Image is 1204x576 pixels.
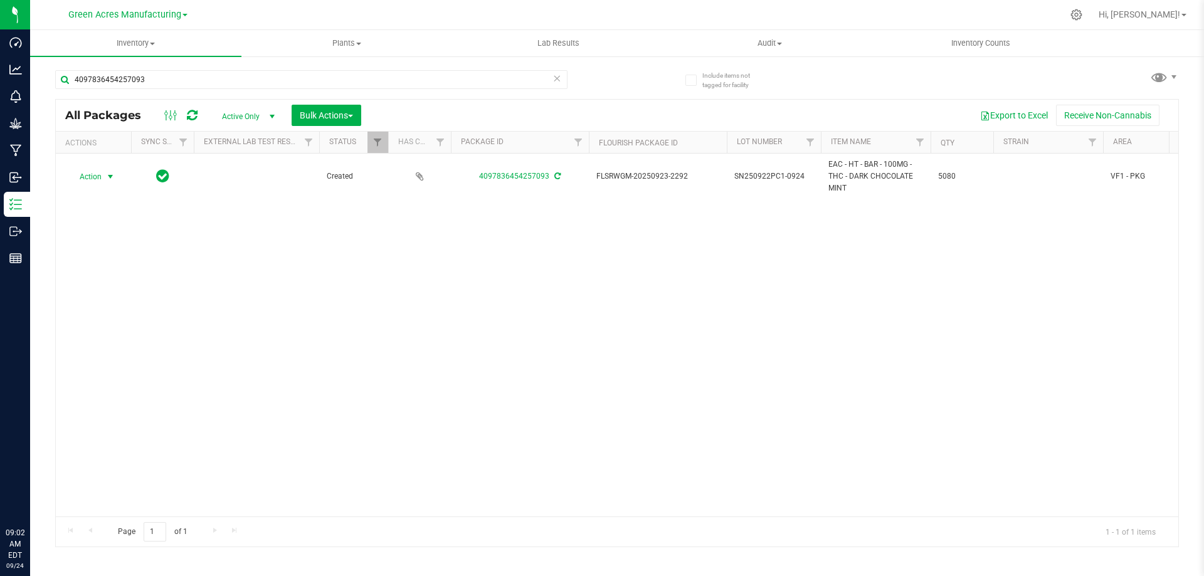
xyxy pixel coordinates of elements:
input: 1 [144,522,166,542]
inline-svg: Manufacturing [9,144,22,157]
a: Status [329,137,356,146]
span: Inventory [30,38,241,49]
a: Audit [664,30,875,56]
inline-svg: Dashboard [9,36,22,49]
a: Sync Status [141,137,189,146]
a: Filter [367,132,388,153]
span: Lab Results [520,38,596,49]
a: 4097836454257093 [479,172,549,181]
span: Hi, [PERSON_NAME]! [1099,9,1180,19]
div: Manage settings [1069,9,1084,21]
button: Receive Non-Cannabis [1056,105,1159,126]
span: Clear [552,70,561,86]
span: 1 - 1 of 1 items [1096,522,1166,541]
span: Page of 1 [107,522,198,542]
inline-svg: Reports [9,252,22,264]
a: Filter [800,132,821,153]
span: Bulk Actions [300,110,353,120]
inline-svg: Analytics [9,63,22,76]
input: Search Package ID, Item Name, SKU, Lot or Part Number... [55,70,568,89]
span: VF1 - PKG [1111,170,1190,182]
a: Filter [568,132,589,153]
span: In Sync [156,167,169,185]
a: Flourish Package ID [599,139,678,147]
inline-svg: Inventory [9,198,22,211]
button: Export to Excel [972,105,1056,126]
a: Filter [173,132,194,153]
th: Has COA [388,132,451,154]
p: 09/24 [6,561,24,570]
a: Package ID [461,137,504,146]
a: Lot Number [737,137,782,146]
span: Inventory Counts [934,38,1027,49]
span: 5080 [938,170,986,182]
button: Bulk Actions [292,105,361,126]
a: Filter [1082,132,1103,153]
a: Item Name [831,137,871,146]
span: Plants [242,38,452,49]
a: External Lab Test Result [204,137,302,146]
a: Filter [910,132,931,153]
inline-svg: Outbound [9,225,22,238]
inline-svg: Monitoring [9,90,22,103]
a: Filter [298,132,319,153]
span: Audit [665,38,875,49]
div: Actions [65,139,126,147]
a: Inventory [30,30,241,56]
span: FLSRWGM-20250923-2292 [596,170,719,182]
span: Action [68,168,102,186]
iframe: Resource center [13,476,50,513]
span: Created [327,170,381,182]
a: Area [1113,137,1132,146]
span: select [103,168,119,186]
span: EAC - HT - BAR - 100MG - THC - DARK CHOCOLATE MINT [828,159,923,195]
a: Qty [941,139,954,147]
span: Include items not tagged for facility [702,71,765,90]
a: Filter [430,132,451,153]
a: Lab Results [453,30,664,56]
a: Strain [1003,137,1029,146]
span: Sync from Compliance System [552,172,561,181]
a: Plants [241,30,453,56]
p: 09:02 AM EDT [6,527,24,561]
span: SN250922PC1-0924 [734,170,813,182]
inline-svg: Grow [9,117,22,130]
a: Inventory Counts [875,30,1087,56]
span: All Packages [65,108,154,122]
inline-svg: Inbound [9,171,22,184]
span: Green Acres Manufacturing [68,9,181,20]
